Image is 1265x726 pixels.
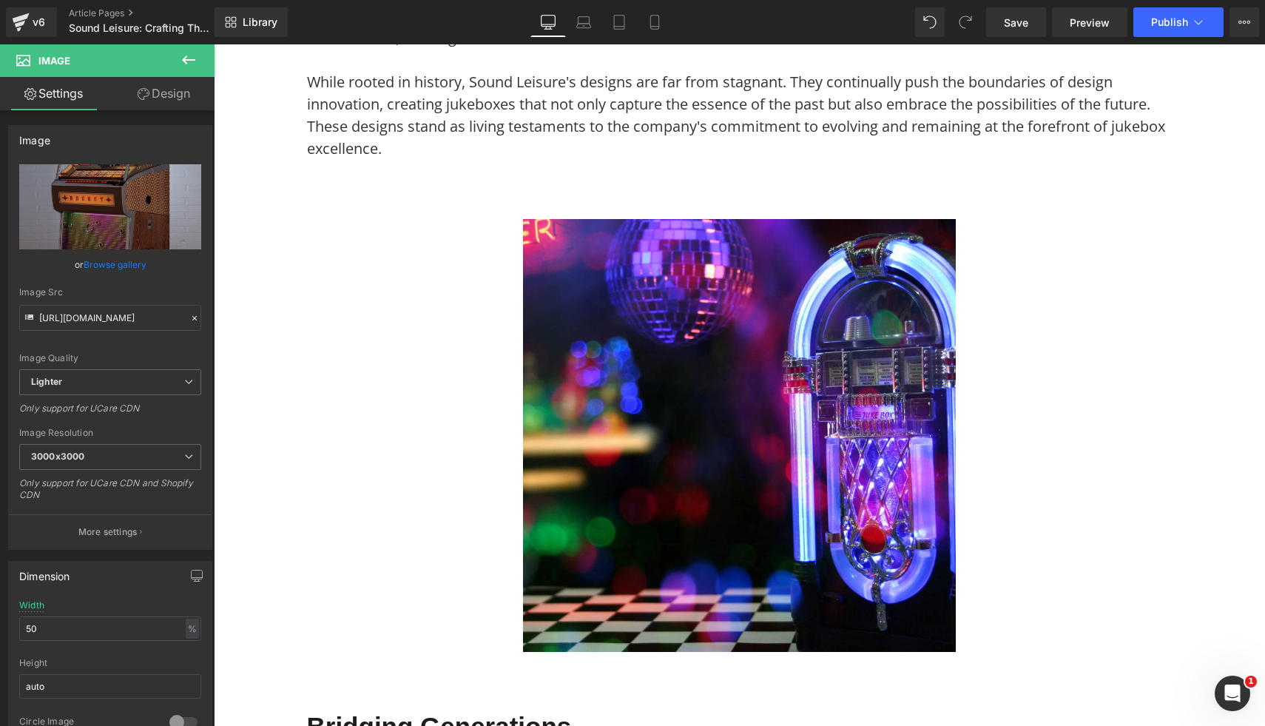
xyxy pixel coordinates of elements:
button: More settings [9,514,212,549]
button: Publish [1133,7,1224,37]
b: 3000x3000 [31,451,84,462]
a: Mobile [637,7,672,37]
a: Preview [1052,7,1127,37]
div: Only support for UCare CDN and Shopify CDN [19,477,201,511]
span: 1 [1245,676,1257,688]
span: Preview [1070,15,1110,30]
span: Publish [1151,16,1188,28]
a: New Library [215,7,288,37]
a: Desktop [530,7,566,37]
div: Height [19,658,201,668]
h2: Bridging Generations [93,667,959,698]
span: Save [1004,15,1028,30]
a: Browse gallery [84,252,146,278]
iframe: Intercom live chat [1215,676,1250,711]
div: or [19,257,201,272]
span: Image [38,55,70,67]
a: Article Pages [69,7,239,19]
input: Link [19,305,201,331]
a: Tablet [601,7,637,37]
b: Lighter [31,376,62,387]
div: Image Quality [19,353,201,363]
div: % [186,619,199,639]
button: Redo [951,7,980,37]
div: Width [19,600,44,611]
input: auto [19,616,201,641]
p: While rooted in history, Sound Leisure's designs are far from stagnant. They continually push the... [93,27,959,115]
div: v6 [30,13,48,32]
div: Image Src [19,287,201,298]
div: Image Resolution [19,428,201,438]
p: More settings [78,525,138,539]
div: Image [19,126,50,147]
button: Undo [915,7,945,37]
a: v6 [6,7,57,37]
a: Design [110,77,217,110]
a: Laptop [566,7,601,37]
div: Dimension [19,562,70,582]
span: Sound Leisure: Crafting The Future Of Jukebox Excellence [69,22,211,34]
span: Library [243,16,277,29]
div: Only support for UCare CDN [19,403,201,424]
input: auto [19,674,201,699]
button: More [1229,7,1259,37]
